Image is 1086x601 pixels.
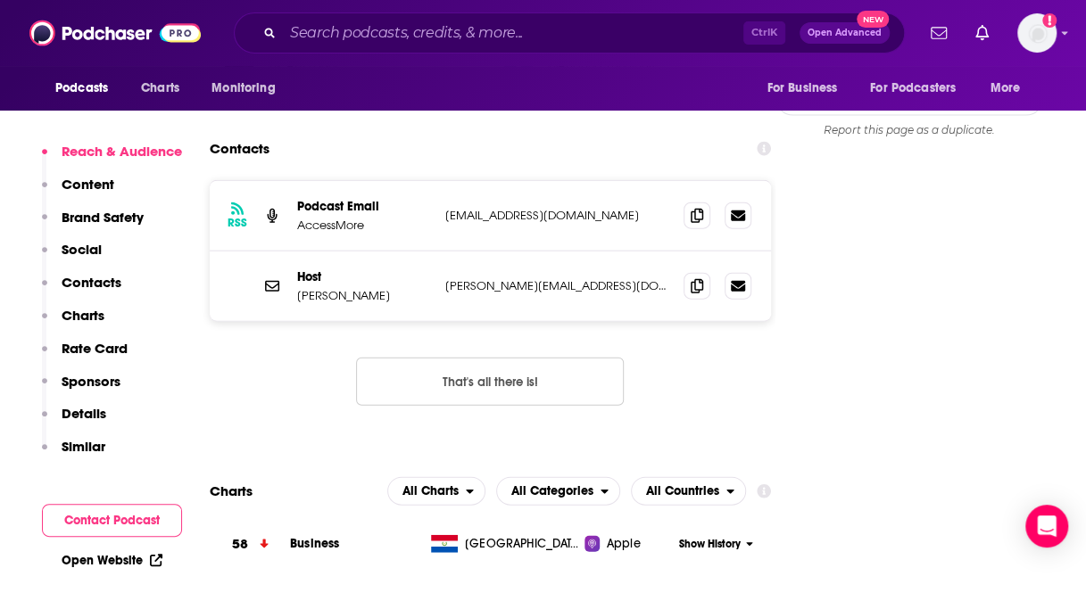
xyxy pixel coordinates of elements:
span: All Categories [511,485,593,498]
span: For Podcasters [870,76,956,101]
button: Similar [42,438,105,471]
button: Brand Safety [42,209,144,242]
a: [GEOGRAPHIC_DATA] [424,535,584,553]
p: Podcast Email [297,199,431,214]
span: Charts [141,76,179,101]
button: open menu [858,71,982,105]
a: Show notifications dropdown [968,18,996,48]
a: 58 [210,520,290,569]
button: Rate Card [42,340,128,373]
h3: 58 [232,534,248,555]
p: AccessMore [297,218,431,233]
button: Details [42,405,106,438]
div: Report this page as a duplicate. [775,123,1043,137]
p: Details [62,405,106,422]
a: Show notifications dropdown [924,18,954,48]
span: New [857,11,889,28]
p: Host [297,269,431,284]
p: [EMAIL_ADDRESS][DOMAIN_NAME] [445,208,669,223]
button: Contact Podcast [42,504,182,537]
p: Rate Card [62,340,128,357]
div: Open Intercom Messenger [1025,505,1068,547]
span: Monitoring [211,76,275,101]
button: open menu [43,71,131,105]
button: Show profile menu [1017,13,1057,53]
p: Social [62,241,102,258]
input: Search podcasts, credits, & more... [283,19,743,47]
p: Similar [62,438,105,455]
span: Ctrl K [743,21,785,45]
button: Social [42,241,102,274]
a: Open Website [62,553,162,568]
h2: Charts [210,482,253,499]
button: Contacts [42,274,121,307]
h3: RSS [228,216,247,230]
button: Reach & Audience [42,143,182,176]
span: Logged in as cnagle [1017,13,1057,53]
button: Nothing here. [356,358,624,406]
p: Contacts [62,274,121,291]
span: Apple [607,535,641,553]
a: Apple [584,535,674,553]
h2: Countries [631,477,746,506]
h2: Contacts [210,132,269,166]
span: Show History [679,537,741,552]
p: [PERSON_NAME] [297,288,431,303]
button: open menu [496,477,620,506]
p: Sponsors [62,373,120,390]
p: Charts [62,307,104,324]
span: All Charts [402,485,459,498]
span: Podcasts [55,76,108,101]
p: [PERSON_NAME][EMAIL_ADDRESS][DOMAIN_NAME] [445,278,669,293]
img: User Profile [1017,13,1057,53]
button: Content [42,176,114,209]
span: All Countries [646,485,719,498]
button: Sponsors [42,373,120,406]
span: Paraguay [465,535,581,553]
button: Charts [42,307,104,340]
svg: Add a profile image [1042,13,1057,28]
p: Content [62,176,114,193]
h2: Categories [496,477,620,506]
span: Open Advanced [808,29,882,37]
button: Open AdvancedNew [800,22,890,44]
button: open menu [199,71,298,105]
button: open menu [754,71,859,105]
span: For Business [767,76,837,101]
button: open menu [631,477,746,506]
img: Podchaser - Follow, Share and Rate Podcasts [29,16,201,50]
h2: Platforms [387,477,485,506]
div: Search podcasts, credits, & more... [234,12,905,54]
a: Charts [129,71,190,105]
p: Brand Safety [62,209,144,226]
span: More [991,76,1021,101]
button: open menu [978,71,1043,105]
p: Reach & Audience [62,143,182,160]
a: Business [290,536,339,551]
button: Show History [674,537,759,552]
button: open menu [387,477,485,506]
